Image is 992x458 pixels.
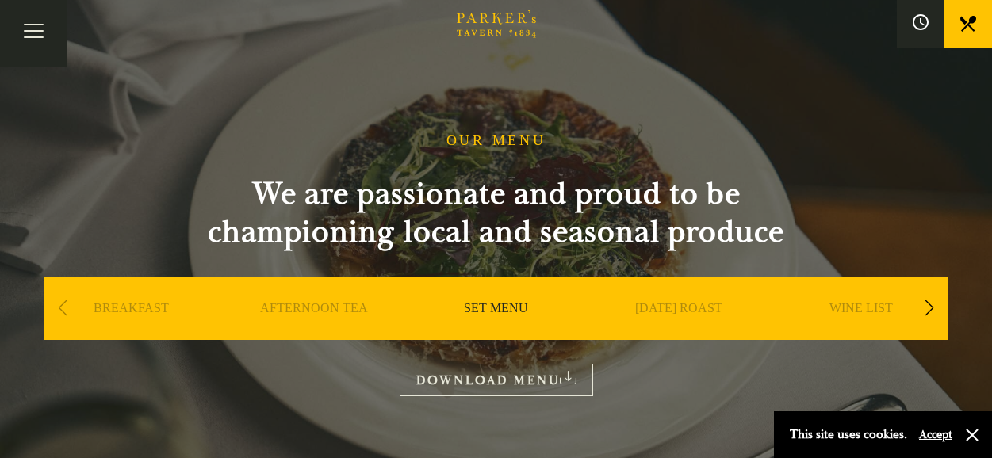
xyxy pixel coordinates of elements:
[919,427,952,442] button: Accept
[227,277,401,387] div: 2 / 9
[52,291,74,326] div: Previous slide
[790,423,907,446] p: This site uses cookies.
[400,364,593,396] a: DOWNLOAD MENU
[919,291,940,326] div: Next slide
[635,300,722,364] a: [DATE] ROAST
[964,427,980,443] button: Close and accept
[829,300,893,364] a: WINE LIST
[409,277,584,387] div: 3 / 9
[260,300,368,364] a: AFTERNOON TEA
[44,277,219,387] div: 1 / 9
[464,300,528,364] a: SET MENU
[774,277,948,387] div: 5 / 9
[94,300,169,364] a: BREAKFAST
[592,277,766,387] div: 4 / 9
[446,132,546,150] h1: OUR MENU
[179,175,814,251] h2: We are passionate and proud to be championing local and seasonal produce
